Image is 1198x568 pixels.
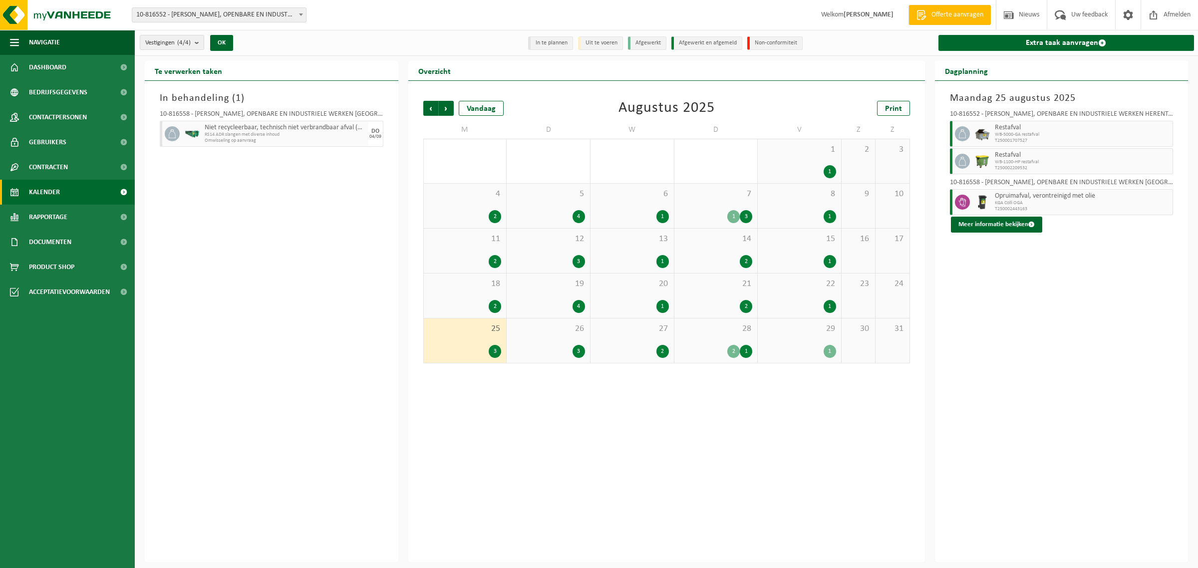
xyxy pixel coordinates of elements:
span: 5 [512,189,585,200]
span: 24 [881,279,904,289]
div: 4 [573,300,585,313]
div: 3 [489,345,501,358]
div: 10-816558 - [PERSON_NAME], OPENBARE EN INDUSTRIËLE WERKEN [GEOGRAPHIC_DATA] - [GEOGRAPHIC_DATA] [950,179,1174,189]
span: Rapportage [29,205,67,230]
span: 12 [512,234,585,245]
div: 2 [656,345,669,358]
span: T250001707527 [995,138,1171,144]
span: Opruimafval, verontreinigd met olie [995,192,1171,200]
span: 9 [847,189,870,200]
li: Afgewerkt [628,36,666,50]
button: OK [210,35,233,51]
td: M [423,121,507,139]
div: 1 [824,165,836,178]
span: WB-5000-GA restafval [995,132,1171,138]
span: Offerte aanvragen [929,10,986,20]
span: 10-816552 - VICTOR PEETERS, OPENBARE EN INDUSTRIËLE WERKEN HERENTALS - HERENTALS [132,8,306,22]
div: 1 [727,210,740,223]
div: DO [371,128,379,134]
div: 10-816558 - [PERSON_NAME], OPENBARE EN INDUSTRIËLE WERKEN [GEOGRAPHIC_DATA] - [GEOGRAPHIC_DATA] [160,111,383,121]
span: 30 [847,323,870,334]
span: KGA Colli OGA [995,200,1171,206]
span: Volgende [439,101,454,116]
div: 3 [573,345,585,358]
span: Restafval [995,151,1171,159]
a: Offerte aanvragen [908,5,991,25]
span: 6 [596,189,669,200]
span: Niet recycleerbaar, technisch niet verbrandbaar afval (brandbaar) [205,124,366,132]
h2: Overzicht [408,61,461,80]
span: 11 [429,234,502,245]
div: 4 [573,210,585,223]
button: Vestigingen(4/4) [140,35,204,50]
span: 31 [881,323,904,334]
div: 2 [740,255,752,268]
img: WB-1100-HPE-GN-50 [975,154,990,169]
div: Vandaag [459,101,504,116]
span: 17 [881,234,904,245]
span: 4 [429,189,502,200]
a: Extra taak aanvragen [938,35,1195,51]
div: 1 [740,345,752,358]
li: In te plannen [528,36,573,50]
span: Product Shop [29,255,74,280]
span: Acceptatievoorwaarden [29,280,110,304]
div: 2 [489,210,501,223]
span: 16 [847,234,870,245]
td: D [674,121,758,139]
span: T250002443163 [995,206,1171,212]
span: 25 [429,323,502,334]
span: 28 [679,323,753,334]
div: 1 [656,255,669,268]
div: 3 [740,210,752,223]
span: 19 [512,279,585,289]
span: 10 [881,189,904,200]
span: Omwisseling op aanvraag [205,138,366,144]
span: 1 [763,144,836,155]
div: 04/09 [369,134,381,139]
h2: Dagplanning [935,61,998,80]
span: 26 [512,323,585,334]
div: 1 [824,255,836,268]
h3: In behandeling ( ) [160,91,383,106]
span: 20 [596,279,669,289]
div: 2 [489,300,501,313]
li: Non-conformiteit [747,36,803,50]
span: 14 [679,234,753,245]
span: Kalender [29,180,60,205]
span: Contracten [29,155,68,180]
span: 21 [679,279,753,289]
span: 13 [596,234,669,245]
count: (4/4) [177,39,191,46]
span: Vestigingen [145,35,191,50]
span: 15 [763,234,836,245]
a: Print [877,101,910,116]
span: T250002209532 [995,165,1171,171]
span: 7 [679,189,753,200]
li: Uit te voeren [578,36,623,50]
td: Z [876,121,909,139]
div: 3 [573,255,585,268]
img: HK-RS-14-GN-00 [185,130,200,138]
h2: Te verwerken taken [145,61,232,80]
div: 1 [824,210,836,223]
div: 1 [656,300,669,313]
span: Contactpersonen [29,105,87,130]
div: 1 [656,210,669,223]
h3: Maandag 25 augustus 2025 [950,91,1174,106]
span: Vorige [423,101,438,116]
div: 2 [489,255,501,268]
td: W [591,121,674,139]
td: Z [842,121,876,139]
img: WB-5000-GAL-GY-01 [975,126,990,141]
img: WB-0240-HPE-BK-01 [975,195,990,210]
span: RS14 ADR slangen met diverse inhoud [205,132,366,138]
span: Bedrijfsgegevens [29,80,87,105]
span: 3 [881,144,904,155]
span: Gebruikers [29,130,66,155]
span: 1 [236,93,241,103]
span: 8 [763,189,836,200]
div: Augustus 2025 [618,101,715,116]
span: 29 [763,323,836,334]
strong: [PERSON_NAME] [844,11,894,18]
